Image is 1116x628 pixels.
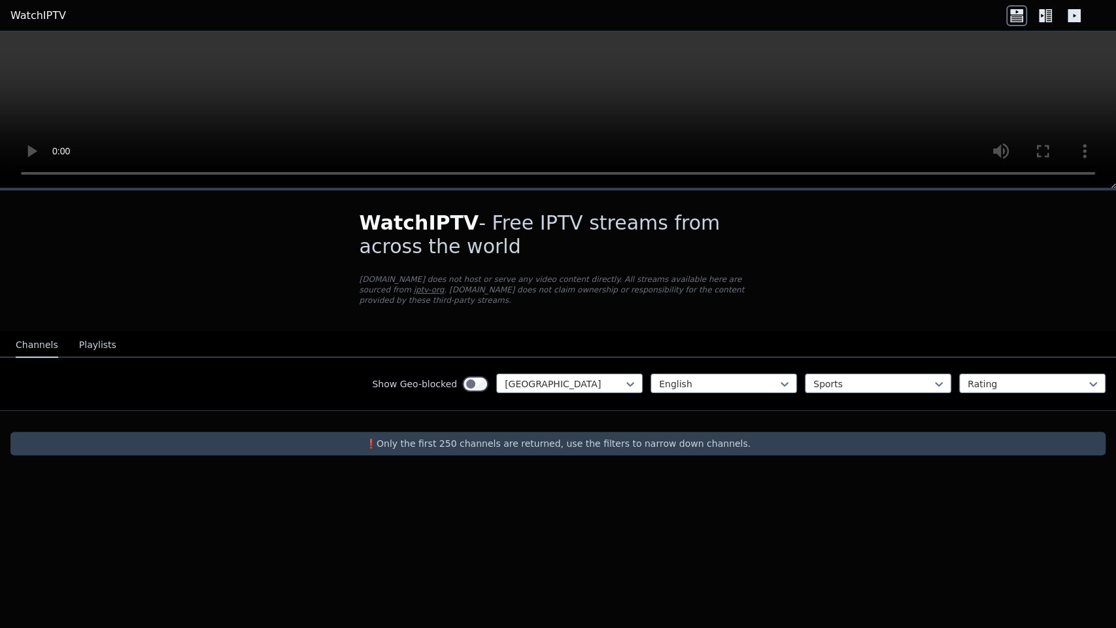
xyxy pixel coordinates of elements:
a: iptv-org [414,285,445,294]
button: Playlists [79,333,116,358]
button: Channels [16,333,58,358]
label: Show Geo-blocked [372,377,457,391]
a: WatchIPTV [10,8,66,24]
span: WatchIPTV [360,211,479,234]
p: ❗️Only the first 250 channels are returned, use the filters to narrow down channels. [16,437,1100,450]
h1: - Free IPTV streams from across the world [360,211,757,258]
p: [DOMAIN_NAME] does not host or serve any video content directly. All streams available here are s... [360,274,757,305]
